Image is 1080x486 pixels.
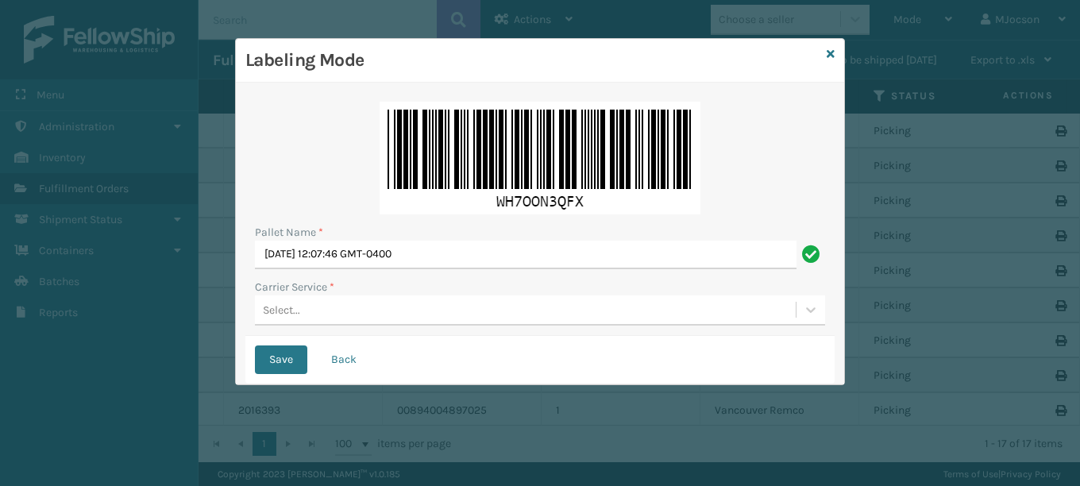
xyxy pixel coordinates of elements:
[380,102,700,214] img: 7R5DpZ6cKIgAAAABJRU5ErkJggg==
[255,224,323,241] label: Pallet Name
[263,302,300,318] div: Select...
[255,279,334,295] label: Carrier Service
[317,345,371,374] button: Back
[245,48,820,72] h3: Labeling Mode
[255,345,307,374] button: Save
